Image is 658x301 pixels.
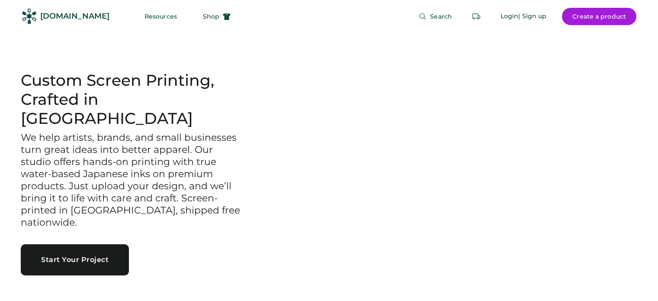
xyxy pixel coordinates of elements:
[21,132,242,229] h3: We help artists, brands, and small businesses turn great ideas into better apparel. Our studio of...
[430,13,452,19] span: Search
[468,8,485,25] button: Retrieve an order
[562,8,636,25] button: Create a product
[21,244,129,275] button: Start Your Project
[203,13,219,19] span: Shop
[134,8,187,25] button: Resources
[617,262,654,299] iframe: Front Chat
[518,12,546,21] div: | Sign up
[408,8,462,25] button: Search
[193,8,241,25] button: Shop
[501,12,519,21] div: Login
[22,9,37,24] img: Rendered Logo - Screens
[21,71,242,128] h1: Custom Screen Printing, Crafted in [GEOGRAPHIC_DATA]
[40,11,109,22] div: [DOMAIN_NAME]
